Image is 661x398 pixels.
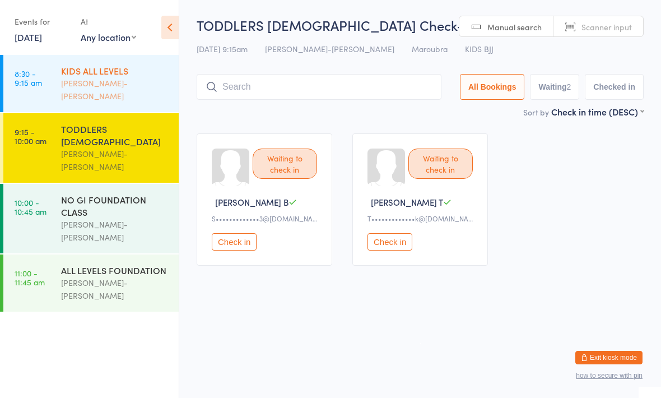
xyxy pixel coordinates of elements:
[61,64,169,77] div: KIDS ALL LEVELS
[15,69,42,87] time: 8:30 - 9:15 am
[551,105,644,118] div: Check in time (DESC)
[61,147,169,173] div: [PERSON_NAME]-[PERSON_NAME]
[3,254,179,312] a: 11:00 -11:45 amALL LEVELS FOUNDATION[PERSON_NAME]-[PERSON_NAME]
[567,82,571,91] div: 2
[367,214,476,223] div: T•••••••••••••k@[DOMAIN_NAME]
[81,12,136,31] div: At
[530,74,579,100] button: Waiting2
[197,16,644,34] h2: TODDLERS [DEMOGRAPHIC_DATA] Check-in
[3,113,179,183] a: 9:15 -10:00 amTODDLERS [DEMOGRAPHIC_DATA][PERSON_NAME]-[PERSON_NAME]
[581,21,632,33] span: Scanner input
[81,31,136,43] div: Any location
[523,107,549,118] label: Sort by
[465,43,494,54] span: KIDS BJJ
[371,196,443,208] span: [PERSON_NAME] T
[15,127,46,145] time: 9:15 - 10:00 am
[3,55,179,112] a: 8:30 -9:15 amKIDS ALL LEVELS[PERSON_NAME]-[PERSON_NAME]
[412,43,448,54] span: Maroubra
[61,123,169,147] div: TODDLERS [DEMOGRAPHIC_DATA]
[265,43,394,54] span: [PERSON_NAME]-[PERSON_NAME]
[585,74,644,100] button: Checked in
[460,74,525,100] button: All Bookings
[15,31,42,43] a: [DATE]
[61,77,169,103] div: [PERSON_NAME]-[PERSON_NAME]
[15,269,45,286] time: 11:00 - 11:45 am
[197,74,441,100] input: Search
[3,184,179,253] a: 10:00 -10:45 amNO GI FOUNDATION CLASS[PERSON_NAME]-[PERSON_NAME]
[576,372,643,380] button: how to secure with pin
[575,351,643,364] button: Exit kiosk mode
[212,233,257,251] button: Check in
[15,12,69,31] div: Events for
[61,218,169,244] div: [PERSON_NAME]-[PERSON_NAME]
[61,276,169,302] div: [PERSON_NAME]-[PERSON_NAME]
[408,149,473,179] div: Waiting to check in
[215,196,288,208] span: [PERSON_NAME] B
[367,233,412,251] button: Check in
[15,198,46,216] time: 10:00 - 10:45 am
[253,149,317,179] div: Waiting to check in
[61,264,169,276] div: ALL LEVELS FOUNDATION
[197,43,248,54] span: [DATE] 9:15am
[487,21,542,33] span: Manual search
[61,193,169,218] div: NO GI FOUNDATION CLASS
[212,214,320,223] div: S•••••••••••••3@[DOMAIN_NAME]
